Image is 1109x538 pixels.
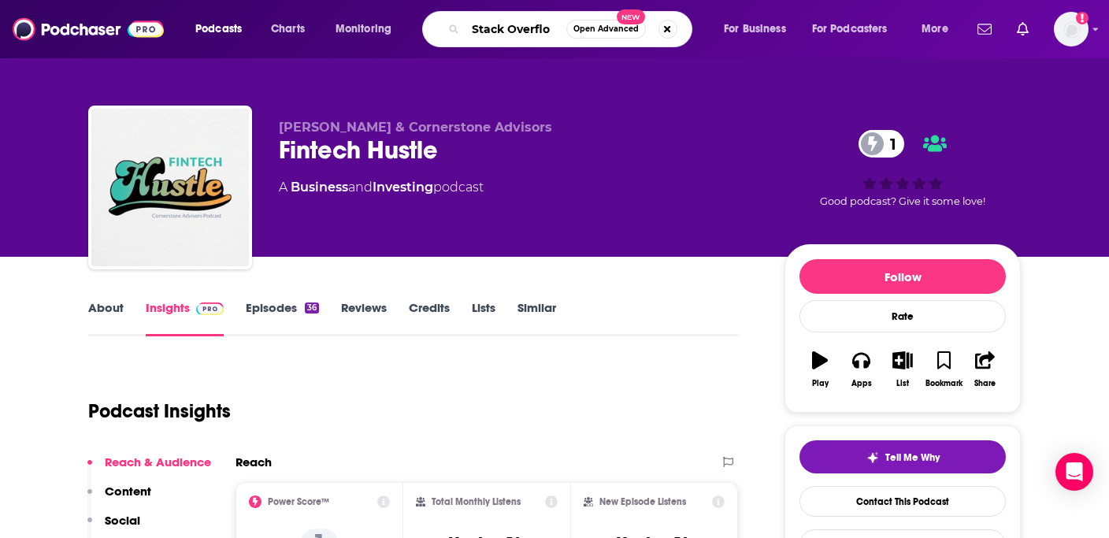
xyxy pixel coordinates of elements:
[971,16,998,43] a: Show notifications dropdown
[1076,12,1089,24] svg: Add a profile image
[911,17,968,42] button: open menu
[517,300,556,336] a: Similar
[432,496,521,507] h2: Total Monthly Listens
[799,341,840,398] button: Play
[305,302,319,314] div: 36
[713,17,806,42] button: open menu
[336,18,391,40] span: Monitoring
[409,300,450,336] a: Credits
[373,180,433,195] a: Investing
[184,17,262,42] button: open menu
[105,513,140,528] p: Social
[87,484,151,513] button: Content
[105,455,211,469] p: Reach & Audience
[87,455,211,484] button: Reach & Audience
[784,120,1021,217] div: 1Good podcast? Give it some love!
[195,18,242,40] span: Podcasts
[88,300,124,336] a: About
[802,17,911,42] button: open menu
[279,120,552,135] span: [PERSON_NAME] & Cornerstone Advisors
[820,195,985,207] span: Good podcast? Give it some love!
[974,379,996,388] div: Share
[896,379,909,388] div: List
[13,14,164,44] img: Podchaser - Follow, Share and Rate Podcasts
[1054,12,1089,46] button: Show profile menu
[465,17,566,42] input: Search podcasts, credits, & more...
[271,18,305,40] span: Charts
[599,496,686,507] h2: New Episode Listens
[246,300,319,336] a: Episodes36
[341,300,387,336] a: Reviews
[617,9,645,24] span: New
[91,109,249,266] img: Fintech Hustle
[236,455,272,469] h2: Reach
[105,484,151,499] p: Content
[866,451,879,464] img: tell me why sparkle
[348,180,373,195] span: and
[1055,453,1093,491] div: Open Intercom Messenger
[472,300,495,336] a: Lists
[922,18,948,40] span: More
[799,486,1006,517] a: Contact This Podcast
[573,25,639,33] span: Open Advanced
[279,178,484,197] div: A podcast
[859,130,904,158] a: 1
[965,341,1006,398] button: Share
[566,20,646,39] button: Open AdvancedNew
[812,18,888,40] span: For Podcasters
[146,300,224,336] a: InsightsPodchaser Pro
[874,130,904,158] span: 1
[261,17,314,42] a: Charts
[268,496,329,507] h2: Power Score™
[196,302,224,315] img: Podchaser Pro
[799,259,1006,294] button: Follow
[923,341,964,398] button: Bookmark
[1054,12,1089,46] img: User Profile
[812,379,829,388] div: Play
[882,341,923,398] button: List
[88,399,231,423] h1: Podcast Insights
[799,440,1006,473] button: tell me why sparkleTell Me Why
[799,300,1006,332] div: Rate
[325,17,412,42] button: open menu
[724,18,786,40] span: For Business
[1011,16,1035,43] a: Show notifications dropdown
[437,11,707,47] div: Search podcasts, credits, & more...
[1054,12,1089,46] span: Logged in as cmand-c
[851,379,872,388] div: Apps
[925,379,962,388] div: Bookmark
[840,341,881,398] button: Apps
[291,180,348,195] a: Business
[885,451,940,464] span: Tell Me Why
